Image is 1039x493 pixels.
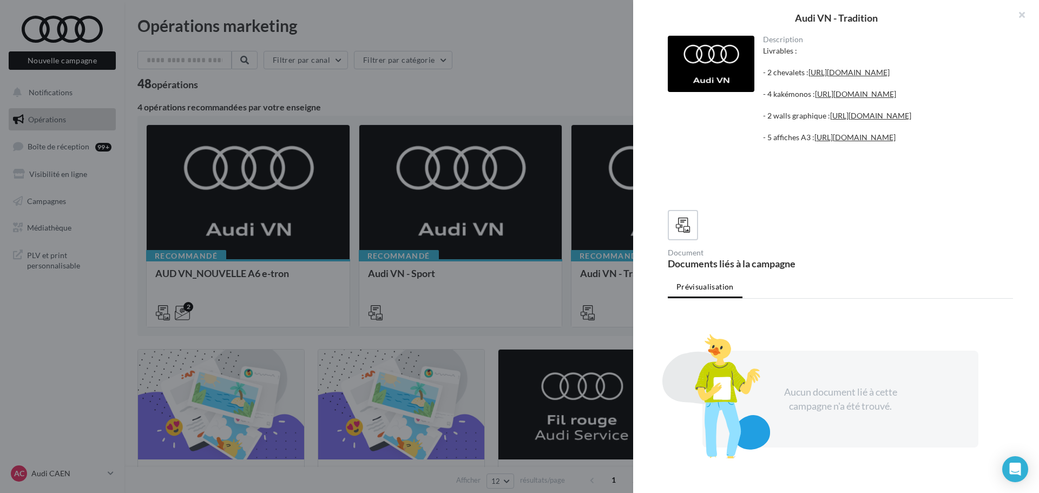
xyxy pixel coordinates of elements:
[668,249,836,257] div: Document
[1002,456,1028,482] div: Open Intercom Messenger
[815,89,896,98] a: [URL][DOMAIN_NAME]
[650,13,1022,23] div: Audi VN - Tradition
[808,68,890,77] a: [URL][DOMAIN_NAME]
[763,36,1005,43] div: Description
[772,385,909,413] div: Aucun document lié à cette campagne n'a été trouvé.
[814,133,896,142] a: [URL][DOMAIN_NAME]
[830,111,911,120] a: [URL][DOMAIN_NAME]
[668,259,836,268] div: Documents liés à la campagne
[763,45,1005,197] div: Livrables : - 2 chevalets : - 4 kakémonos : - 2 walls graphique : - 5 affiches A3 :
